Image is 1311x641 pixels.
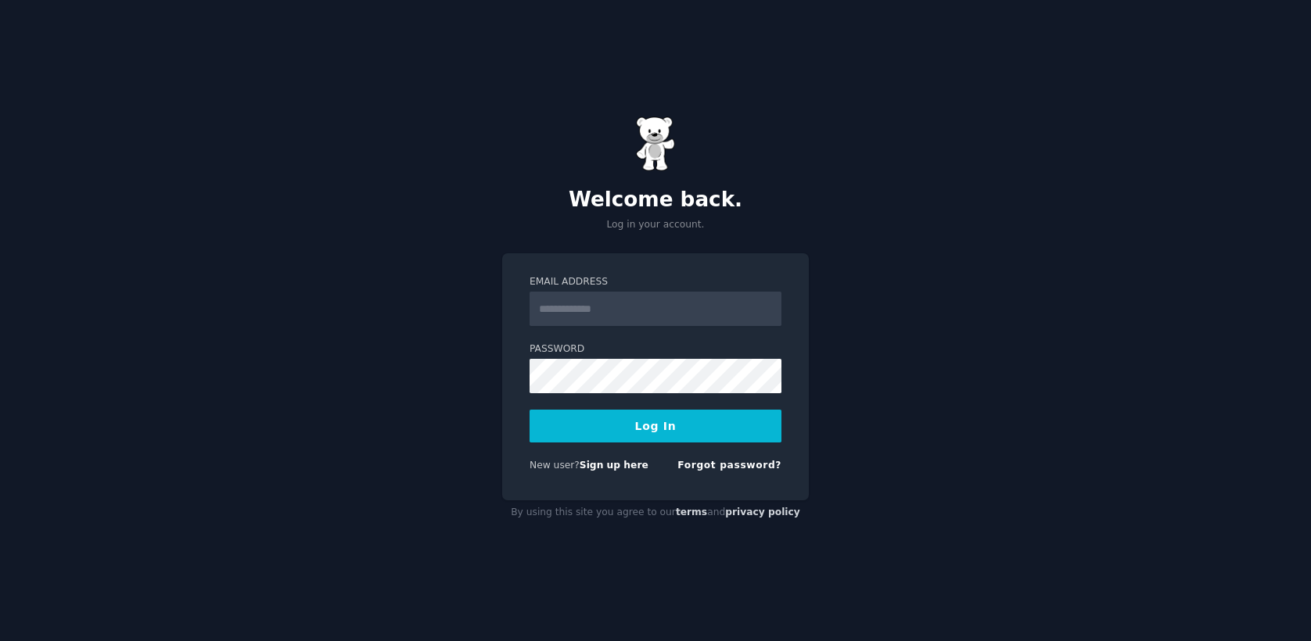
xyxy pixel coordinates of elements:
[636,116,675,171] img: Gummy Bear
[725,507,800,517] a: privacy policy
[677,460,781,471] a: Forgot password?
[580,460,648,471] a: Sign up here
[502,500,809,525] div: By using this site you agree to our and
[530,410,781,442] button: Log In
[502,188,809,213] h2: Welcome back.
[530,460,580,471] span: New user?
[530,275,781,289] label: Email Address
[676,507,707,517] a: terms
[530,342,781,356] label: Password
[502,218,809,232] p: Log in your account.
